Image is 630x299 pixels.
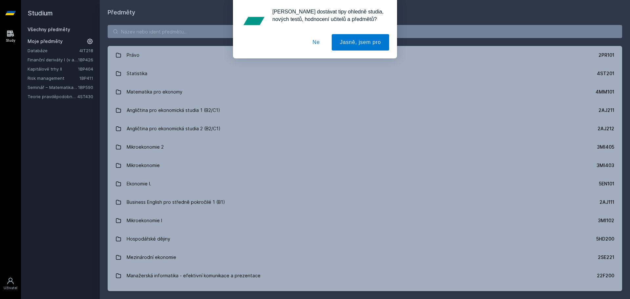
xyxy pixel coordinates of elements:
a: Uživatel [1,274,20,294]
div: 5HD200 [596,236,614,242]
a: Manažerská informatika - efektivní komunikace a prezentace 22F200 [108,267,622,285]
div: Uživatel [4,286,17,290]
button: Ne [304,34,328,51]
div: 3MI403 [597,162,614,169]
img: notification icon [241,8,267,34]
a: Angličtina pro ekonomická studia 1 (B2/C1) 2AJ211 [108,101,622,119]
div: 4ST201 [597,70,614,77]
a: 1BP404 [78,66,93,72]
a: 1BP411 [79,75,93,81]
div: 2AJ212 [598,125,614,132]
a: Mezinárodní ekonomie 2SE221 [108,248,622,267]
a: Mikroekonomie 2 3MI405 [108,138,622,156]
a: 4ST430 [77,94,93,99]
div: Mikroekonomie [127,159,160,172]
a: Matematika pro ekonomy 4MM101 [108,83,622,101]
div: Hospodářské dějiny [127,232,170,246]
a: 1BP426 [78,57,93,62]
a: Business English pro středně pokročilé 1 (B1) 2AJ111 [108,193,622,211]
a: Ekonomie I. 5EN101 [108,175,622,193]
a: Teorie pravděpodobnosti a matematická statistika 2 [28,93,77,100]
div: Statistika [127,67,147,80]
a: Mikroekonomie I 3MI102 [108,211,622,230]
a: Mikroekonomie 3MI403 [108,156,622,175]
a: Hospodářské dějiny 5HD200 [108,230,622,248]
div: Matematika pro ekonomy [127,85,182,98]
div: Business English pro středně pokročilé 1 (B1) [127,196,225,209]
a: Angličtina pro ekonomická studia 2 (B2/C1) 2AJ212 [108,119,622,138]
a: Kapitálové trhy II [28,66,78,72]
div: 2AJ211 [598,107,614,114]
a: Seminář – Matematika pro finance [28,84,78,91]
div: Mezinárodní ekonomie [127,251,176,264]
div: Ekonomie I. [127,177,151,190]
button: Jasně, jsem pro [332,34,389,51]
a: Risk management [28,75,79,81]
div: 3MI405 [597,144,614,150]
a: Statistika 4ST201 [108,64,622,83]
div: Mikroekonomie 2 [127,140,164,154]
div: [PERSON_NAME] dostávat tipy ohledně studia, nových testů, hodnocení učitelů a předmětů? [267,8,389,23]
div: Angličtina pro ekonomická studia 2 (B2/C1) [127,122,220,135]
a: 1BP590 [78,85,93,90]
div: 2SE221 [598,254,614,261]
div: 4MM101 [596,89,614,95]
div: Mikroekonomie I [127,214,162,227]
div: 5EN101 [599,181,614,187]
div: 1FU201 [598,291,614,297]
div: Manažerská informatika - efektivní komunikace a prezentace [127,269,261,282]
a: Finanční deriváty I (v angličtině) [28,56,78,63]
div: 22F200 [597,272,614,279]
div: 2AJ111 [599,199,614,205]
div: 3MI102 [598,217,614,224]
div: Angličtina pro ekonomická studia 1 (B2/C1) [127,104,220,117]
